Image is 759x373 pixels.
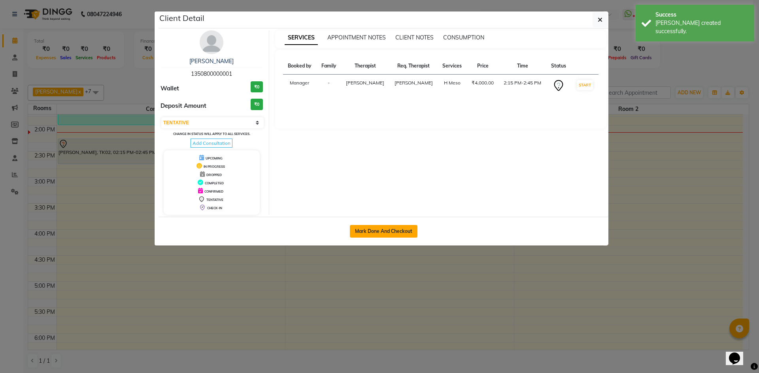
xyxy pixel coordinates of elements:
[206,173,222,177] span: DROPPED
[283,75,317,97] td: Manager
[443,34,484,41] span: CONSUMPTION
[159,12,204,24] h5: Client Detail
[467,58,499,75] th: Price
[546,58,571,75] th: Status
[346,80,384,86] span: [PERSON_NAME]
[204,189,223,193] span: CONFIRMED
[316,58,341,75] th: Family
[350,225,417,238] button: Mark Done And Checkout
[283,58,317,75] th: Booked by
[472,79,494,86] div: ₹4,000.00
[499,58,546,75] th: Time
[200,30,223,54] img: avatar
[251,81,263,93] h3: ₹0
[726,341,751,365] iframe: chat widget
[285,31,318,45] span: SERVICES
[205,181,224,185] span: COMPLETED
[251,99,263,110] h3: ₹0
[655,19,748,36] div: Bill created successfully.
[189,58,234,65] a: [PERSON_NAME]
[204,165,225,169] span: IN PROGRESS
[191,139,232,148] span: Add Consultation
[160,101,206,111] span: Deposit Amount
[206,156,223,160] span: UPCOMING
[207,206,222,210] span: CHECK-IN
[499,75,546,97] td: 2:15 PM-2:45 PM
[438,58,467,75] th: Services
[191,70,232,77] span: 1350800000001
[577,80,593,90] button: START
[327,34,386,41] span: APPOINTMENT NOTES
[655,11,748,19] div: Success
[395,80,433,86] span: [PERSON_NAME]
[389,58,438,75] th: Req. Therapist
[160,84,179,93] span: Wallet
[395,34,434,41] span: CLIENT NOTES
[341,58,389,75] th: Therapist
[442,79,462,86] div: H Meso
[206,198,223,202] span: TENTATIVE
[173,132,250,136] small: Change in status will apply to all services.
[316,75,341,97] td: -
